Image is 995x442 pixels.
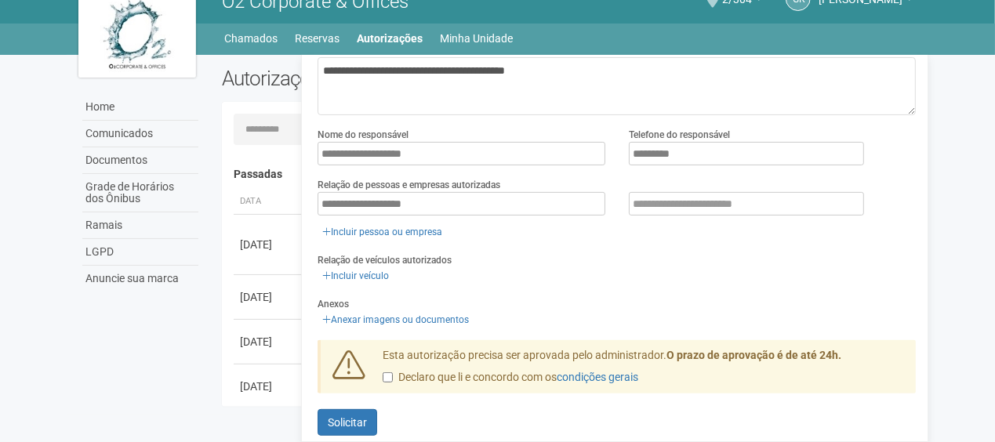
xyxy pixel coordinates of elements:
[383,370,638,386] label: Declaro que li e concordo com os
[318,267,394,284] a: Incluir veículo
[82,94,198,121] a: Home
[557,371,638,383] a: condições gerais
[240,334,298,350] div: [DATE]
[318,297,349,311] label: Anexos
[318,223,447,241] a: Incluir pessoa ou empresa
[82,174,198,212] a: Grade de Horários dos Ônibus
[82,121,198,147] a: Comunicados
[318,311,474,328] a: Anexar imagens ou documentos
[629,128,730,142] label: Telefone do responsável
[318,178,500,192] label: Relação de pessoas e empresas autorizadas
[383,372,393,382] input: Declaro que li e concordo com oscondições gerais
[240,289,298,305] div: [DATE]
[82,239,198,266] a: LGPD
[234,168,906,180] h4: Passadas
[82,266,198,292] a: Anuncie sua marca
[225,27,278,49] a: Chamados
[296,27,340,49] a: Reservas
[222,67,557,90] h2: Autorizações
[358,27,423,49] a: Autorizações
[82,147,198,174] a: Documentos
[82,212,198,239] a: Ramais
[318,253,452,267] label: Relação de veículos autorizados
[318,128,409,142] label: Nome do responsável
[240,237,298,252] div: [DATE]
[441,27,514,49] a: Minha Unidade
[234,189,304,215] th: Data
[666,349,841,361] strong: O prazo de aprovação é de até 24h.
[318,409,377,436] button: Solicitar
[371,348,917,393] div: Esta autorização precisa ser aprovada pelo administrador.
[328,416,367,429] span: Solicitar
[240,379,298,394] div: [DATE]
